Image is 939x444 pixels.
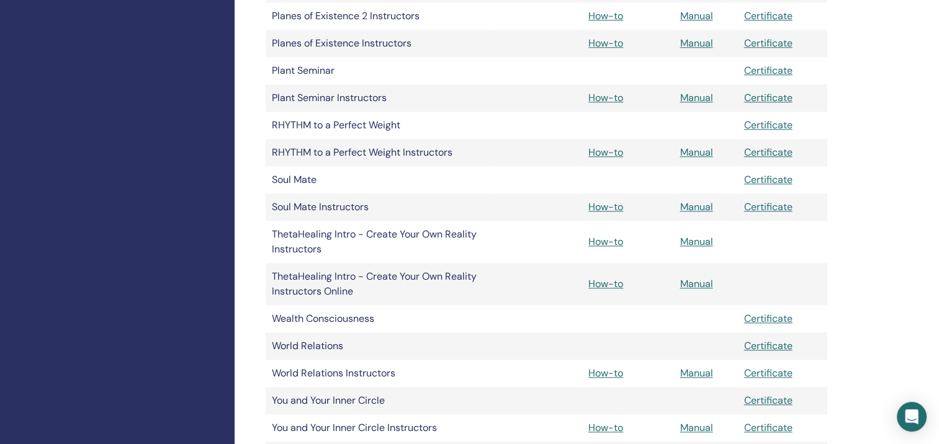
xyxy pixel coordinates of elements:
a: Certificate [744,339,793,352]
a: Certificate [744,146,793,159]
a: Manual [680,9,712,22]
a: How-to [588,91,623,104]
td: Soul Mate [266,166,489,193]
a: Certificate [744,118,793,131]
a: Manual [680,146,712,159]
a: Manual [680,235,712,248]
a: How-to [588,421,623,434]
a: Manual [680,37,712,50]
a: Manual [680,91,712,104]
a: Certificate [744,37,793,50]
td: Plant Seminar Instructors [266,84,489,112]
a: Manual [680,366,712,380]
td: You and Your Inner Circle [266,387,489,414]
td: Soul Mate Instructors [266,193,489,221]
a: Certificate [744,312,793,325]
a: How-to [588,146,623,159]
td: World Relations Instructors [266,360,489,387]
a: Certificate [744,91,793,104]
td: Planes of Existence 2 Instructors [266,2,489,30]
a: Certificate [744,394,793,407]
a: Manual [680,421,712,434]
td: RHYTHM to a Perfect Weight [266,112,489,139]
td: Planes of Existence Instructors [266,30,489,57]
td: ThetaHealing Intro - Create Your Own Reality Instructors Online [266,263,489,305]
a: Manual [680,200,712,213]
a: Certificate [744,421,793,434]
td: World Relations [266,332,489,360]
div: Open Intercom Messenger [897,402,927,432]
td: ThetaHealing Intro - Create Your Own Reality Instructors [266,221,489,263]
td: RHYTHM to a Perfect Weight Instructors [266,139,489,166]
a: How-to [588,366,623,380]
a: Manual [680,277,712,290]
a: Certificate [744,173,793,186]
a: How-to [588,37,623,50]
a: Certificate [744,366,793,380]
a: Certificate [744,200,793,213]
td: You and Your Inner Circle Instructors [266,414,489,442]
a: How-to [588,277,623,290]
a: Certificate [744,9,793,22]
a: How-to [588,9,623,22]
td: Plant Seminar [266,57,489,84]
td: Wealth Consciousness [266,305,489,332]
a: Certificate [744,64,793,77]
a: How-to [588,200,623,213]
a: How-to [588,235,623,248]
